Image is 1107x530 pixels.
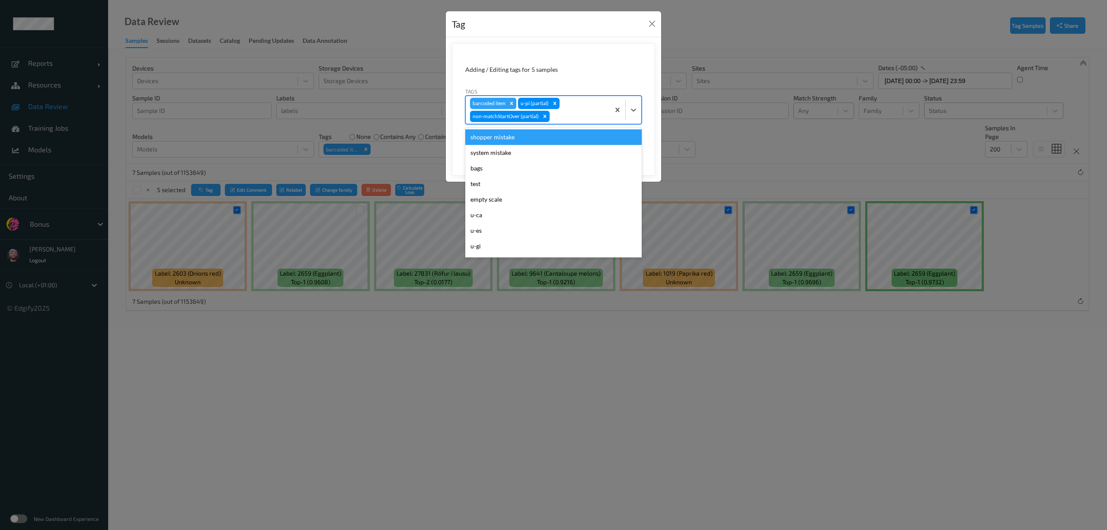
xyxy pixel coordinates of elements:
[470,111,540,122] div: non-matchStartOver (partial)
[465,254,642,270] div: ca
[550,98,560,109] div: Remove u-pi (partial)
[518,98,550,109] div: u-pi (partial)
[452,17,465,31] div: Tag
[465,238,642,254] div: u-gi
[470,98,507,109] div: barcoded item
[465,87,477,95] label: Tags
[465,176,642,192] div: test
[540,111,550,122] div: Remove non-matchStartOver (partial)
[465,65,642,74] div: Adding / Editing tags for 5 samples
[465,223,642,238] div: u-es
[465,161,642,176] div: bags
[646,18,658,30] button: Close
[465,192,642,207] div: empty scale
[465,145,642,161] div: system mistake
[507,98,516,109] div: Remove barcoded item
[465,207,642,223] div: u-ca
[465,129,642,145] div: shopper mistake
